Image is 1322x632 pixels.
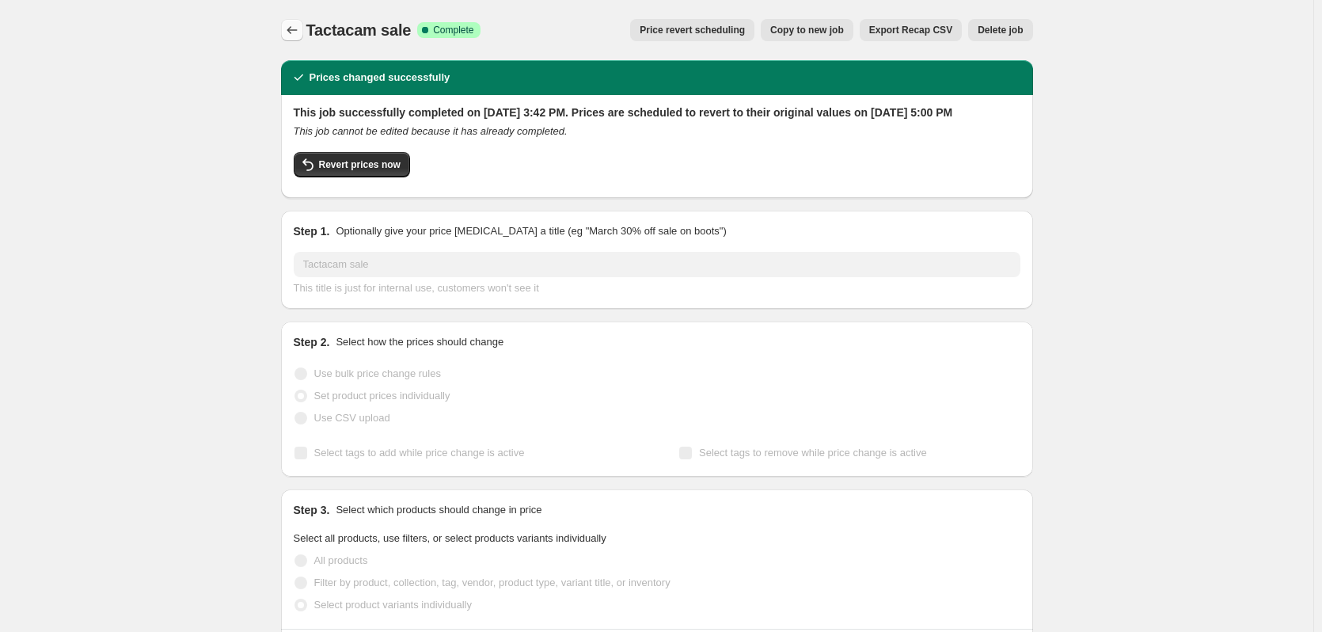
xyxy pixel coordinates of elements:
[314,577,670,588] span: Filter by product, collection, tag, vendor, product type, variant title, or inventory
[294,125,568,137] i: This job cannot be edited because it has already completed.
[294,152,410,177] button: Revert prices now
[336,334,503,350] p: Select how the prices should change
[314,367,441,379] span: Use bulk price change rules
[869,24,952,36] span: Export Recap CSV
[294,502,330,518] h2: Step 3.
[281,19,303,41] button: Price change jobs
[294,252,1020,277] input: 30% off holiday sale
[640,24,745,36] span: Price revert scheduling
[314,390,450,402] span: Set product prices individually
[294,223,330,239] h2: Step 1.
[314,599,472,611] span: Select product variants individually
[310,70,450,86] h2: Prices changed successfully
[306,21,412,39] span: Tactacam sale
[770,24,844,36] span: Copy to new job
[968,19,1032,41] button: Delete job
[630,19,754,41] button: Price revert scheduling
[336,502,541,518] p: Select which products should change in price
[314,412,390,424] span: Use CSV upload
[294,105,1020,120] h2: This job successfully completed on [DATE] 3:42 PM. Prices are scheduled to revert to their origin...
[699,447,927,459] span: Select tags to remove while price change is active
[860,19,962,41] button: Export Recap CSV
[978,24,1023,36] span: Delete job
[294,334,330,350] h2: Step 2.
[433,24,473,36] span: Complete
[294,532,606,544] span: Select all products, use filters, or select products variants individually
[314,447,525,459] span: Select tags to add while price change is active
[336,223,726,239] p: Optionally give your price [MEDICAL_DATA] a title (eg "March 30% off sale on boots")
[294,282,539,294] span: This title is just for internal use, customers won't see it
[319,158,401,171] span: Revert prices now
[314,554,368,566] span: All products
[761,19,853,41] button: Copy to new job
